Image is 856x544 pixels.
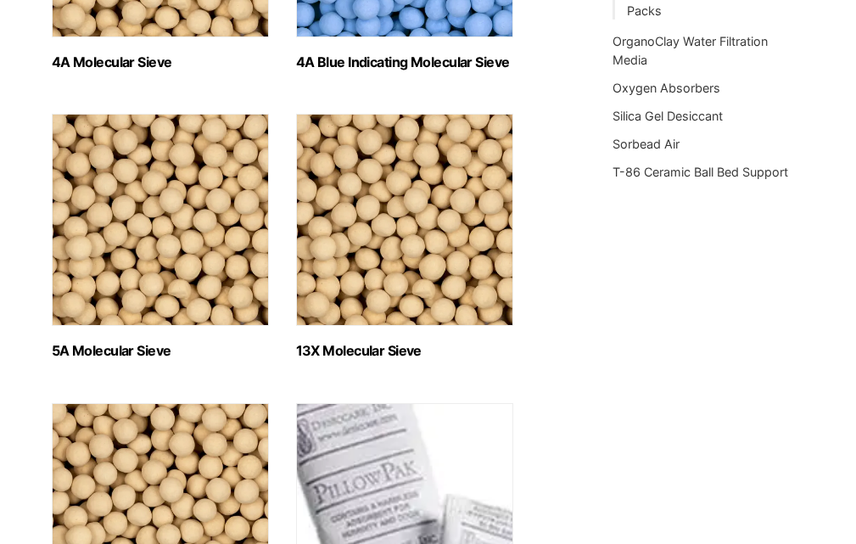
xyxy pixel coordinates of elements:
a: Visit product category 5A Molecular Sieve [52,114,269,359]
a: Silica Gel Desiccant [613,109,723,123]
a: Visit product category 13X Molecular Sieve [296,114,513,359]
h2: 4A Molecular Sieve [52,54,269,70]
a: Oxygen Absorbers [613,81,720,95]
h2: 5A Molecular Sieve [52,343,269,359]
h2: 4A Blue Indicating Molecular Sieve [296,54,513,70]
img: 13X Molecular Sieve [296,114,513,326]
a: Sorbead Air [613,137,680,151]
h2: 13X Molecular Sieve [296,343,513,359]
img: 5A Molecular Sieve [52,114,269,326]
a: T-86 Ceramic Ball Bed Support [613,165,788,179]
a: OrganoClay Water Filtration Media [613,34,768,67]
